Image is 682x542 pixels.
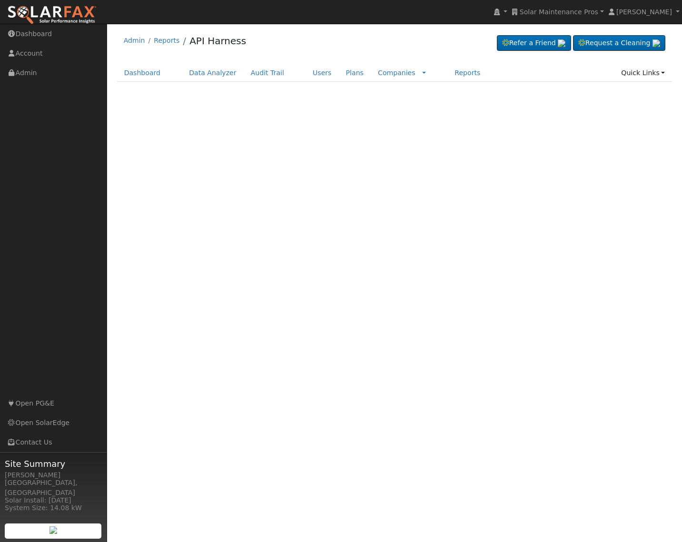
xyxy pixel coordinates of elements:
[7,5,97,25] img: SolarFax
[182,64,244,82] a: Data Analyzer
[189,35,246,47] a: API Harness
[124,37,145,44] a: Admin
[497,35,571,51] a: Refer a Friend
[5,503,102,513] div: System Size: 14.08 kW
[614,64,672,82] a: Quick Links
[117,64,168,82] a: Dashboard
[616,8,672,16] span: [PERSON_NAME]
[652,39,660,47] img: retrieve
[5,457,102,470] span: Site Summary
[573,35,665,51] a: Request a Cleaning
[558,39,565,47] img: retrieve
[154,37,179,44] a: Reports
[339,64,371,82] a: Plans
[5,478,102,498] div: [GEOGRAPHIC_DATA], [GEOGRAPHIC_DATA]
[5,495,102,505] div: Solar Install: [DATE]
[5,470,102,480] div: [PERSON_NAME]
[244,64,291,82] a: Audit Trail
[49,526,57,534] img: retrieve
[306,64,339,82] a: Users
[378,69,415,77] a: Companies
[520,8,598,16] span: Solar Maintenance Pros
[447,64,487,82] a: Reports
